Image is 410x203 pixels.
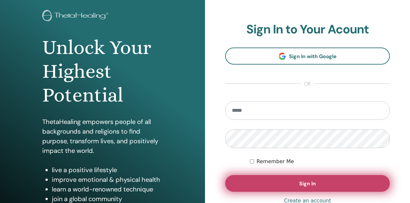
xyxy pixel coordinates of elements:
span: or [301,80,314,88]
span: Sign In [299,180,316,187]
a: Sign In with Google [225,48,390,65]
li: improve emotional & physical health [52,175,163,184]
p: ThetaHealing empowers people of all backgrounds and religions to find purpose, transform lives, a... [42,117,163,155]
h2: Sign In to Your Acount [225,22,390,37]
h1: Unlock Your Highest Potential [42,36,163,107]
label: Remember Me [257,158,294,165]
span: Sign In with Google [289,53,337,60]
button: Sign In [225,175,390,192]
li: learn a world-renowned technique [52,184,163,194]
div: Keep me authenticated indefinitely or until I manually logout [250,158,390,165]
li: live a positive lifestyle [52,165,163,175]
